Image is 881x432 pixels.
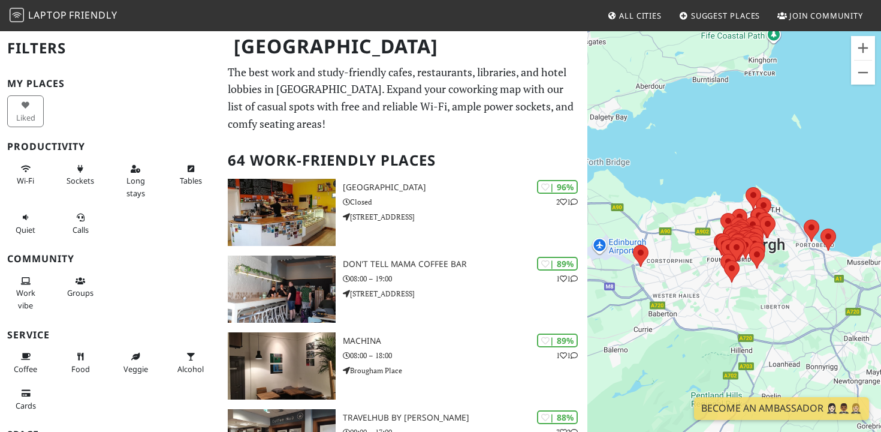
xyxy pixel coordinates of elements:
div: | 89% [537,334,578,347]
h2: Filters [7,30,213,67]
h3: My Places [7,78,213,89]
img: North Fort Cafe [228,179,336,246]
img: LaptopFriendly [10,8,24,22]
button: Veggie [117,347,154,379]
h3: Service [7,329,213,341]
button: Groups [62,271,99,303]
span: All Cities [619,10,662,21]
h3: TravelHub by [PERSON_NAME] [343,413,587,423]
p: The best work and study-friendly cafes, restaurants, libraries, and hotel lobbies in [GEOGRAPHIC_... [228,64,581,133]
span: Suggest Places [691,10,761,21]
div: | 96% [537,180,578,194]
a: Suggest Places [674,5,765,26]
a: Machina | 89% 11 Machina 08:00 – 18:00 Brougham Place [221,332,588,400]
p: 08:00 – 19:00 [343,273,587,284]
button: Sockets [62,159,99,191]
span: Laptop [28,8,67,22]
p: [STREET_ADDRESS] [343,288,587,299]
button: Work vibe [7,271,44,315]
button: Long stays [117,159,154,203]
p: 1 1 [556,273,578,284]
a: All Cities [602,5,666,26]
a: Don't tell Mama Coffee Bar | 89% 11 Don't tell Mama Coffee Bar 08:00 – 19:00 [STREET_ADDRESS] [221,256,588,323]
img: Don't tell Mama Coffee Bar [228,256,336,323]
button: Quiet [7,208,44,239]
a: Join Community [773,5,868,26]
span: Friendly [69,8,117,22]
span: Veggie [123,364,148,374]
a: LaptopFriendly LaptopFriendly [10,5,117,26]
span: Work-friendly tables [180,175,202,186]
h3: Don't tell Mama Coffee Bar [343,259,587,269]
button: Cards [7,383,44,415]
button: Coffee [7,347,44,379]
span: People working [16,287,35,310]
h3: Productivity [7,141,213,152]
button: Food [62,347,99,379]
span: Stable Wi-Fi [17,175,34,186]
span: Coffee [14,364,37,374]
span: Food [71,364,90,374]
button: Calls [62,208,99,239]
span: Long stays [126,175,145,198]
button: Wi-Fi [7,159,44,191]
a: North Fort Cafe | 96% 21 [GEOGRAPHIC_DATA] Closed [STREET_ADDRESS] [221,179,588,246]
span: Video/audio calls [73,224,89,235]
div: | 88% [537,410,578,424]
h2: 64 Work-Friendly Places [228,142,581,179]
h1: [GEOGRAPHIC_DATA] [224,30,586,63]
button: Zoom in [851,36,875,60]
h3: Machina [343,336,587,346]
span: Join Community [789,10,863,21]
p: [STREET_ADDRESS] [343,211,587,223]
p: Brougham Place [343,365,587,376]
span: Group tables [67,287,93,298]
span: Credit cards [16,400,36,411]
p: 08:00 – 18:00 [343,350,587,361]
p: Closed [343,196,587,208]
a: Become an Ambassador 🤵🏻‍♀️🤵🏾‍♂️🤵🏼‍♀️ [694,397,869,420]
h3: [GEOGRAPHIC_DATA] [343,182,587,193]
h3: Community [7,253,213,265]
button: Alcohol [173,347,209,379]
button: Tables [173,159,209,191]
div: | 89% [537,257,578,271]
p: 2 1 [556,196,578,208]
span: Alcohol [177,364,204,374]
button: Zoom out [851,61,875,85]
span: Power sockets [67,175,94,186]
span: Quiet [16,224,35,235]
p: 1 1 [556,350,578,361]
img: Machina [228,332,336,400]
